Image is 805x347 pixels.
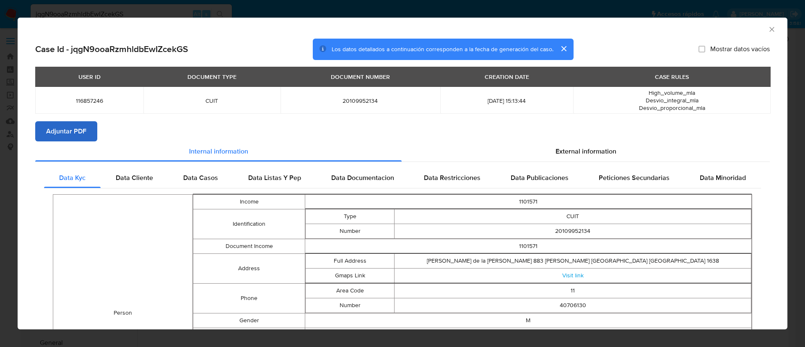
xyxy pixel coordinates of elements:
[331,173,394,183] span: Data Documentacion
[305,253,395,268] td: Full Address
[700,173,746,183] span: Data Minoridad
[193,328,305,342] td: Is Regulated Entity
[35,121,97,141] button: Adjuntar PDF
[305,224,395,238] td: Number
[193,194,305,209] td: Income
[395,298,751,313] td: 40706130
[646,96,699,104] span: Desvio_integral_mla
[248,173,301,183] span: Data Listas Y Pep
[450,97,563,104] span: [DATE] 15:13:44
[305,239,751,253] td: 1101571
[326,70,395,84] div: DOCUMENT NUMBER
[189,146,248,156] span: Internal information
[305,313,751,328] td: M
[480,70,534,84] div: CREATION DATE
[182,70,241,84] div: DOCUMENT TYPE
[768,25,775,33] button: Cerrar ventana
[395,253,751,268] td: [PERSON_NAME] de la [PERSON_NAME] 883 [PERSON_NAME] [GEOGRAPHIC_DATA] [GEOGRAPHIC_DATA] 1638
[305,268,395,283] td: Gmaps Link
[305,194,751,209] td: 1101571
[553,39,574,59] button: cerrar
[395,224,751,238] td: 20109952134
[650,70,694,84] div: CASE RULES
[46,122,86,141] span: Adjuntar PDF
[153,97,270,104] span: CUIT
[59,173,86,183] span: Data Kyc
[193,313,305,328] td: Gender
[193,239,305,253] td: Document Income
[699,46,705,52] input: Mostrar datos vacíos
[305,283,395,298] td: Area Code
[193,253,305,283] td: Address
[599,173,670,183] span: Peticiones Secundarias
[639,104,705,112] span: Desvio_proporcional_mla
[45,97,133,104] span: 116857246
[291,97,430,104] span: 20109952134
[183,173,218,183] span: Data Casos
[18,18,787,329] div: closure-recommendation-modal
[193,209,305,239] td: Identification
[305,298,395,313] td: Number
[116,173,153,183] span: Data Cliente
[511,173,569,183] span: Data Publicaciones
[395,209,751,224] td: CUIT
[44,168,761,188] div: Detailed internal info
[395,283,751,298] td: 11
[332,45,553,53] span: Los datos detallados a continuación corresponden a la fecha de generación del caso.
[73,70,106,84] div: USER ID
[35,44,188,55] h2: Case Id - jqgN9ooaRzmhldbEwIZcekGS
[305,328,751,342] td: false
[562,271,584,279] a: Visit link
[710,45,770,53] span: Mostrar datos vacíos
[424,173,480,183] span: Data Restricciones
[193,283,305,313] td: Phone
[556,146,616,156] span: External information
[35,141,770,162] div: Detailed info
[305,209,395,224] td: Type
[649,89,695,97] span: High_volume_mla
